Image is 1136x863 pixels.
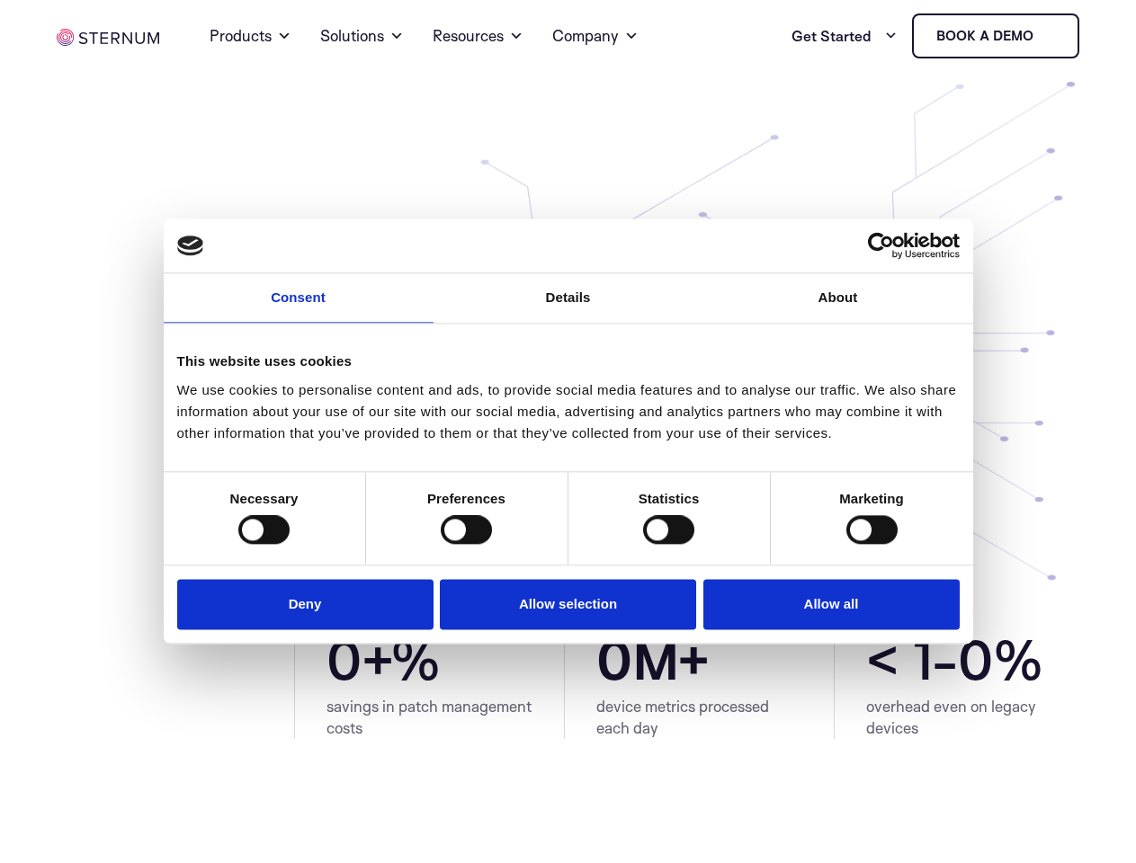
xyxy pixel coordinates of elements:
[177,236,204,255] img: logo
[57,29,159,46] img: sternum iot
[434,273,703,323] a: Details
[427,491,505,506] strong: Preferences
[1041,29,1055,43] img: sternum iot
[839,491,904,506] strong: Marketing
[993,631,1079,689] span: %
[177,379,960,444] div: We use cookies to personalise content and ads, to provide social media features and to analyse ou...
[230,491,299,506] strong: Necessary
[362,631,532,689] span: +%
[552,4,639,68] a: Company
[703,579,960,630] button: Allow all
[326,631,362,689] span: 0
[164,273,434,323] a: Consent
[326,696,532,739] div: savings in patch management costs
[912,13,1079,58] a: Book a demo
[639,491,700,506] strong: Statistics
[433,4,523,68] a: Resources
[210,4,291,68] a: Products
[177,579,434,630] button: Deny
[802,232,960,259] a: Usercentrics Cookiebot - opens in a new window
[792,18,898,54] a: Get Started
[177,351,960,372] div: This website uses cookies
[632,631,802,689] span: M+
[320,4,404,68] a: Solutions
[703,273,973,323] a: About
[866,631,958,689] span: < 1-
[866,696,1079,739] div: overhead even on legacy devices
[596,631,632,689] span: 0
[440,579,696,630] button: Allow selection
[596,696,802,739] div: device metrics processed each day
[958,631,993,689] span: 0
